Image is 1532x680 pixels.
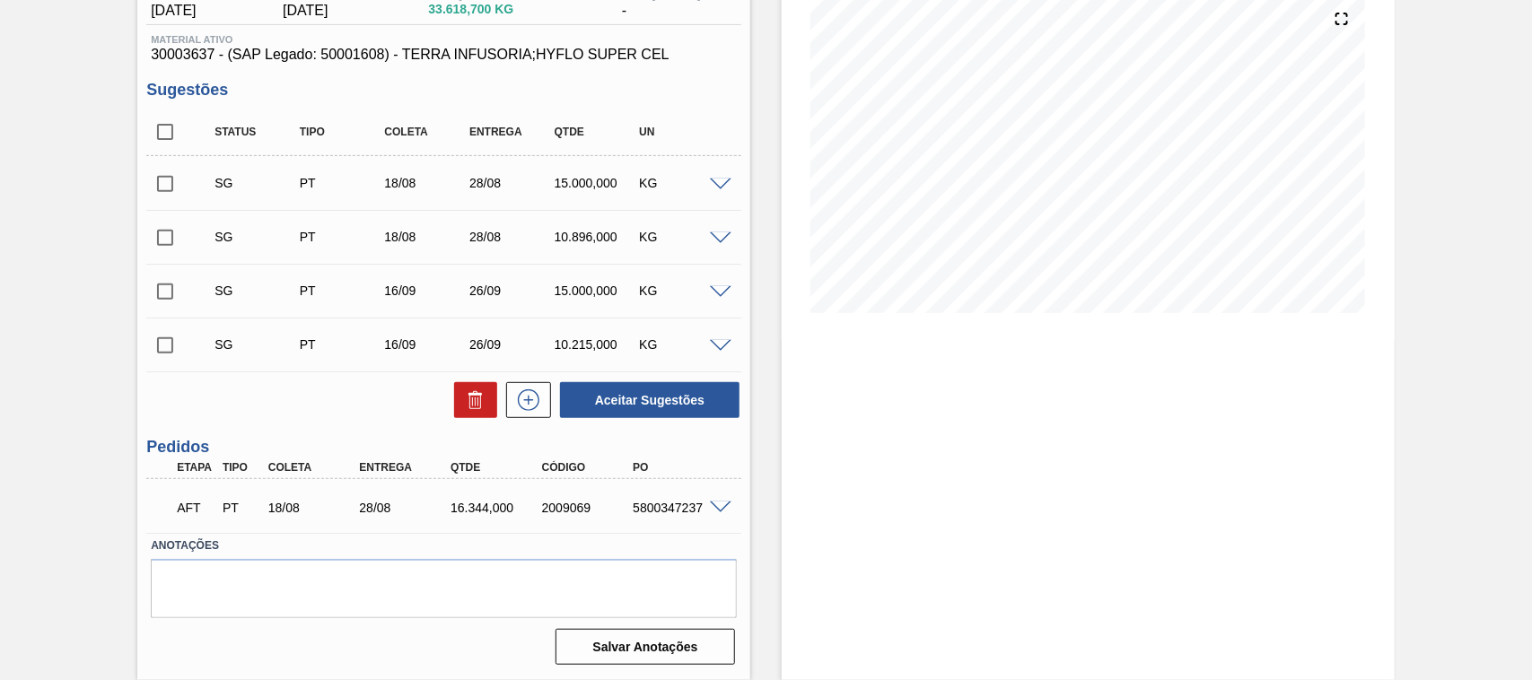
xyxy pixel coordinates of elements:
[556,629,735,665] button: Salvar Anotações
[283,3,346,19] span: [DATE]
[355,501,456,515] div: 28/08/2025
[465,230,558,244] div: 28/08/2025
[210,283,303,298] div: Sugestão Criada
[264,501,365,515] div: 18/08/2025
[635,126,728,138] div: UN
[146,81,741,100] h3: Sugestões
[635,230,728,244] div: KG
[380,337,473,352] div: 16/09/2025
[380,283,473,298] div: 16/09/2025
[295,283,389,298] div: Pedido de Transferência
[465,176,558,190] div: 28/08/2025
[295,337,389,352] div: Pedido de Transferência
[446,501,547,515] div: 16.344,000
[210,230,303,244] div: Sugestão Criada
[550,176,643,190] div: 15.000,000
[218,501,265,515] div: Pedido de Transferência
[635,176,728,190] div: KG
[151,34,737,45] span: Material ativo
[151,533,737,559] label: Anotações
[560,382,740,418] button: Aceitar Sugestões
[550,126,643,138] div: Qtde
[497,382,551,418] div: Nova sugestão
[172,461,219,474] div: Etapa
[465,283,558,298] div: 26/09/2025
[538,461,639,474] div: Código
[355,461,456,474] div: Entrega
[218,461,265,474] div: Tipo
[380,230,473,244] div: 18/08/2025
[446,461,547,474] div: Qtde
[551,380,741,420] div: Aceitar Sugestões
[428,3,538,16] span: 33.618,700 KG
[550,283,643,298] div: 15.000,000
[151,3,200,19] span: [DATE]
[146,438,741,457] h3: Pedidos
[295,230,389,244] div: Pedido de Transferência
[380,126,473,138] div: Coleta
[550,230,643,244] div: 10.896,000
[151,47,737,63] span: 30003637 - (SAP Legado: 50001608) - TERRA INFUSORIA;HYFLO SUPER CEL
[295,126,389,138] div: Tipo
[445,382,497,418] div: Excluir Sugestões
[380,176,473,190] div: 18/08/2025
[295,176,389,190] div: Pedido de Transferência
[210,337,303,352] div: Sugestão Criada
[264,461,365,474] div: Coleta
[538,501,639,515] div: 2009069
[172,488,219,527] div: Aguardando Fornecimento
[628,501,730,515] div: 5800347237
[210,176,303,190] div: Sugestão Criada
[628,461,730,474] div: PO
[177,501,214,515] p: AFT
[635,337,728,352] div: KG
[465,126,558,138] div: Entrega
[465,337,558,352] div: 26/09/2025
[210,126,303,138] div: Status
[550,337,643,352] div: 10.215,000
[635,283,728,298] div: KG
